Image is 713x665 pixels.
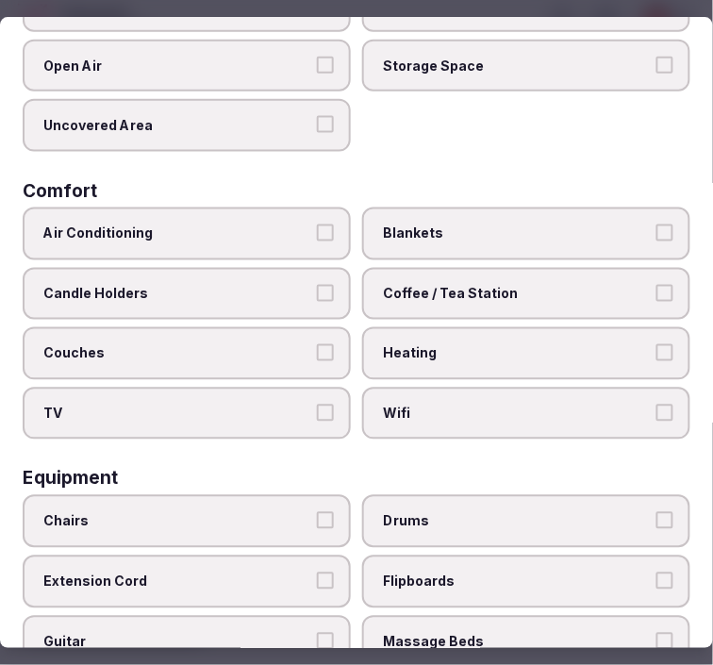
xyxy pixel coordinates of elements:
[317,117,334,134] button: Uncovered Area
[656,573,673,590] button: Flipboards
[656,57,673,74] button: Storage Space
[43,224,311,243] span: Air Conditioning
[383,633,651,652] span: Massage Beds
[383,405,651,424] span: Wifi
[383,573,651,591] span: Flipboards
[317,285,334,302] button: Candle Holders
[23,182,97,200] h3: Comfort
[43,573,311,591] span: Extension Cord
[383,224,651,243] span: Blankets
[43,633,311,652] span: Guitar
[317,344,334,361] button: Couches
[383,344,651,363] span: Heating
[656,405,673,422] button: Wifi
[656,285,673,302] button: Coffee / Tea Station
[317,57,334,74] button: Open Air
[317,633,334,650] button: Guitar
[317,513,334,530] button: Chairs
[383,513,651,532] span: Drums
[43,285,311,304] span: Candle Holders
[43,513,311,532] span: Chairs
[43,344,311,363] span: Couches
[317,405,334,422] button: TV
[656,344,673,361] button: Heating
[43,57,311,75] span: Open Air
[383,285,651,304] span: Coffee / Tea Station
[656,224,673,241] button: Blankets
[23,471,118,489] h3: Equipment
[43,405,311,424] span: TV
[317,224,334,241] button: Air Conditioning
[43,117,311,136] span: Uncovered Area
[656,633,673,650] button: Massage Beds
[317,573,334,590] button: Extension Cord
[656,513,673,530] button: Drums
[383,57,651,75] span: Storage Space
